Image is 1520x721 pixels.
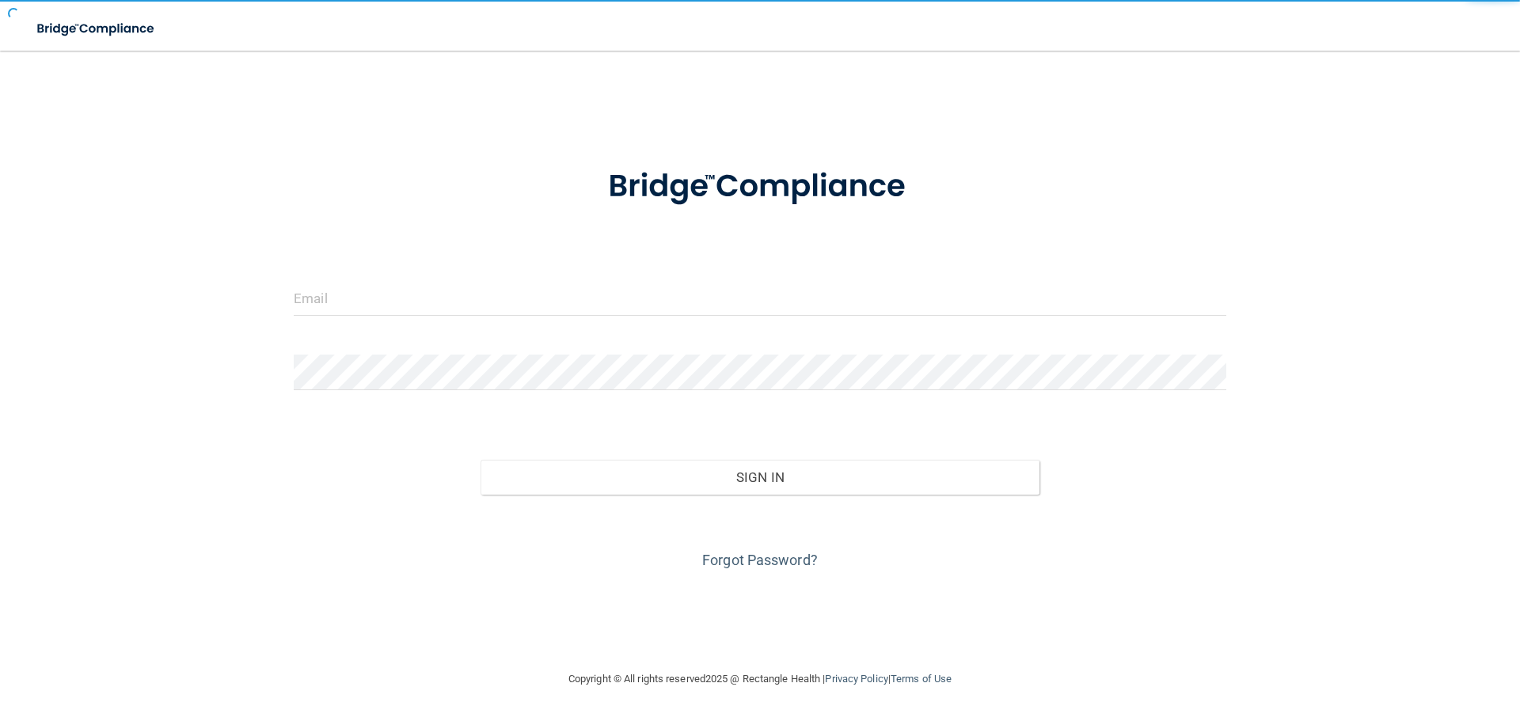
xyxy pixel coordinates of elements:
input: Email [294,280,1226,316]
div: Copyright © All rights reserved 2025 @ Rectangle Health | | [471,654,1049,704]
a: Privacy Policy [825,673,887,685]
img: bridge_compliance_login_screen.278c3ca4.svg [576,146,944,228]
button: Sign In [481,460,1040,495]
a: Terms of Use [891,673,952,685]
img: bridge_compliance_login_screen.278c3ca4.svg [24,13,169,45]
a: Forgot Password? [702,552,818,568]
